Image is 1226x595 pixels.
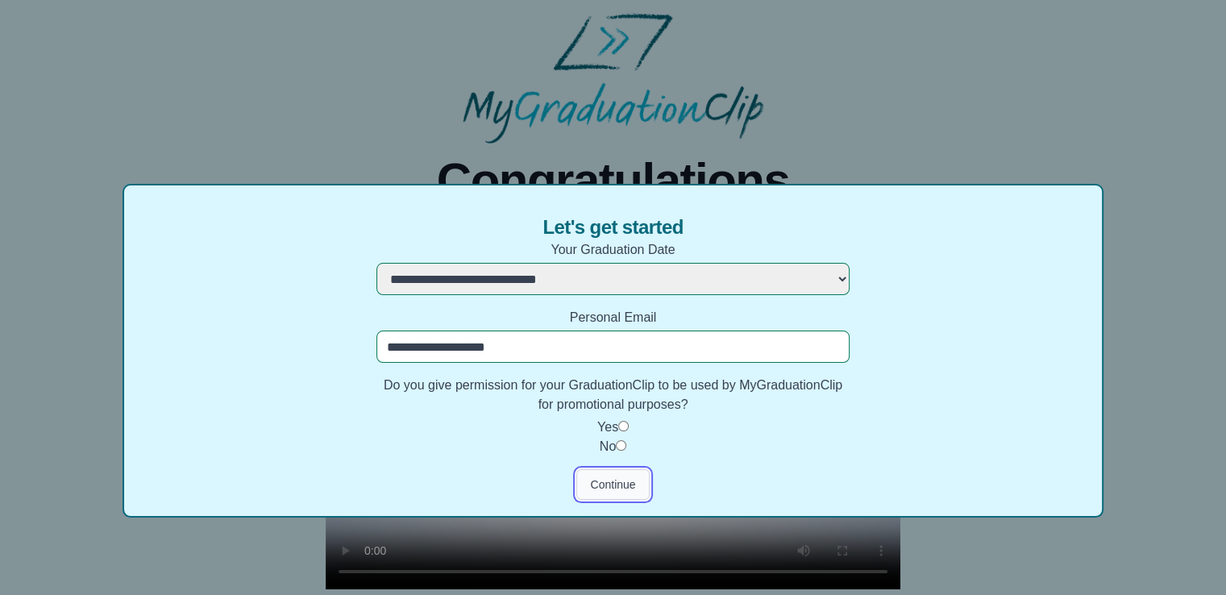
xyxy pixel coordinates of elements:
button: Continue [576,469,649,500]
label: Personal Email [376,308,849,327]
label: Do you give permission for your GraduationClip to be used by MyGraduationClip for promotional pur... [376,376,849,414]
label: No [600,439,616,453]
label: Yes [597,420,618,434]
span: Let's get started [542,214,683,240]
label: Your Graduation Date [376,240,849,260]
